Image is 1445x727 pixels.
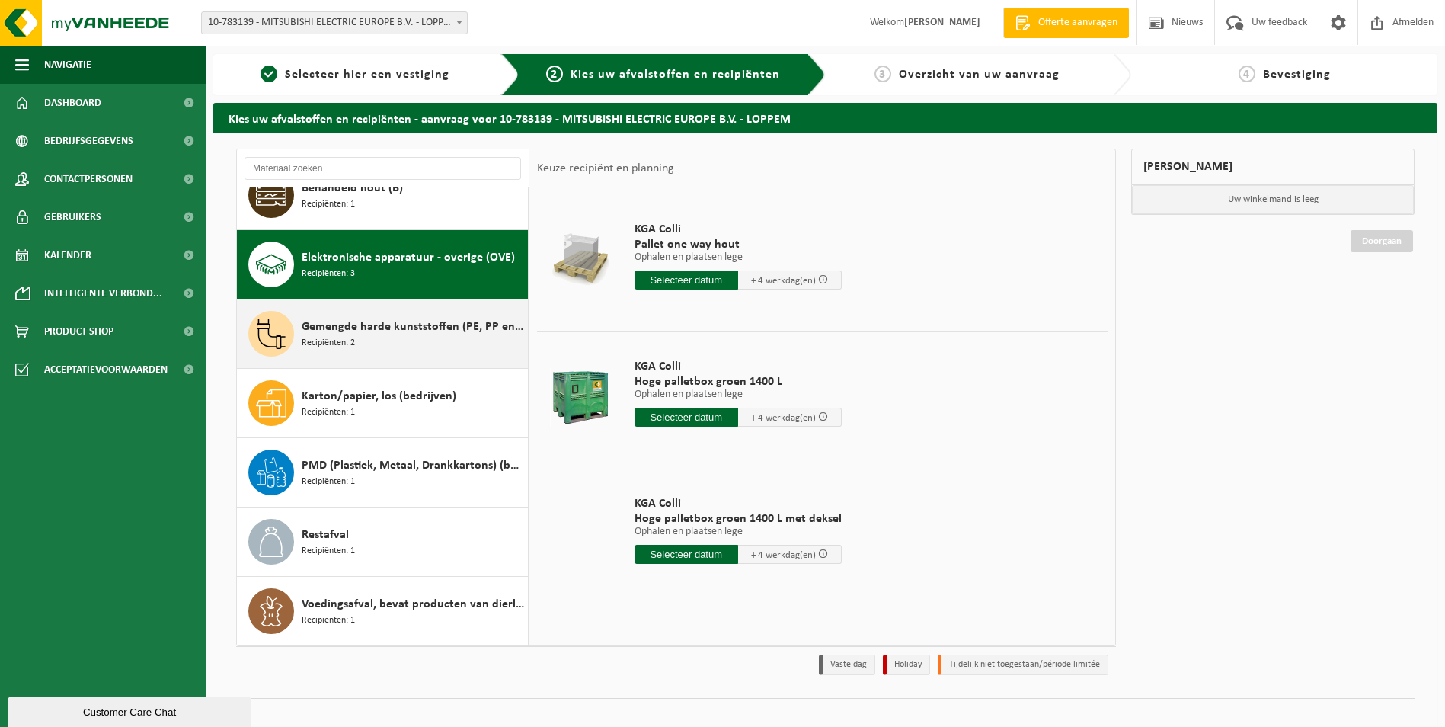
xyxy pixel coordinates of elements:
[44,122,133,160] span: Bedrijfsgegevens
[302,336,355,351] span: Recipiënten: 2
[221,66,489,84] a: 1Selecteer hier een vestiging
[237,299,529,369] button: Gemengde harde kunststoffen (PE, PP en PVC), recycleerbaar (industrieel) Recipiënten: 2
[302,544,355,559] span: Recipiënten: 1
[302,456,524,475] span: PMD (Plastiek, Metaal, Drankkartons) (bedrijven)
[8,693,254,727] iframe: chat widget
[237,230,529,299] button: Elektronische apparatuur - overige (OVE) Recipiënten: 3
[1132,185,1414,214] p: Uw winkelmand is leeg
[44,198,101,236] span: Gebruikers
[44,312,113,351] span: Product Shop
[1034,15,1121,30] span: Offerte aanvragen
[904,17,980,28] strong: [PERSON_NAME]
[237,369,529,438] button: Karton/papier, los (bedrijven) Recipiënten: 1
[899,69,1060,81] span: Overzicht van uw aanvraag
[44,46,91,84] span: Navigatie
[302,387,456,405] span: Karton/papier, los (bedrijven)
[635,389,842,400] p: Ophalen en plaatsen lege
[302,267,355,281] span: Recipiënten: 3
[635,374,842,389] span: Hoge palletbox groen 1400 L
[635,527,842,537] p: Ophalen en plaatsen lege
[44,274,162,312] span: Intelligente verbond...
[237,161,529,230] button: Behandeld hout (B) Recipiënten: 1
[635,359,842,374] span: KGA Colli
[635,237,842,252] span: Pallet one way hout
[44,84,101,122] span: Dashboard
[635,511,842,527] span: Hoge palletbox groen 1400 L met deksel
[201,11,468,34] span: 10-783139 - MITSUBISHI ELECTRIC EUROPE B.V. - LOPPEM
[529,149,682,187] div: Keuze recipiënt en planning
[302,318,524,336] span: Gemengde harde kunststoffen (PE, PP en PVC), recycleerbaar (industrieel)
[261,66,277,82] span: 1
[302,526,349,544] span: Restafval
[751,276,816,286] span: + 4 werkdag(en)
[751,413,816,423] span: + 4 werkdag(en)
[302,595,524,613] span: Voedingsafval, bevat producten van dierlijke oorsprong, onverpakt, categorie 3
[237,577,529,645] button: Voedingsafval, bevat producten van dierlijke oorsprong, onverpakt, categorie 3 Recipiënten: 1
[302,475,355,489] span: Recipiënten: 1
[245,157,521,180] input: Materiaal zoeken
[819,655,875,675] li: Vaste dag
[44,236,91,274] span: Kalender
[302,179,403,197] span: Behandeld hout (B)
[571,69,780,81] span: Kies uw afvalstoffen en recipiënten
[44,160,133,198] span: Contactpersonen
[1131,149,1415,185] div: [PERSON_NAME]
[302,197,355,212] span: Recipiënten: 1
[751,550,816,560] span: + 4 werkdag(en)
[302,405,355,420] span: Recipiënten: 1
[237,438,529,508] button: PMD (Plastiek, Metaal, Drankkartons) (bedrijven) Recipiënten: 1
[546,66,563,82] span: 2
[1263,69,1331,81] span: Bevestiging
[635,222,842,237] span: KGA Colli
[237,508,529,577] button: Restafval Recipiënten: 1
[1003,8,1129,38] a: Offerte aanvragen
[213,103,1437,133] h2: Kies uw afvalstoffen en recipiënten - aanvraag voor 10-783139 - MITSUBISHI ELECTRIC EUROPE B.V. -...
[44,351,168,389] span: Acceptatievoorwaarden
[635,271,738,290] input: Selecteer datum
[635,545,738,564] input: Selecteer datum
[1239,66,1255,82] span: 4
[635,408,738,427] input: Selecteer datum
[635,496,842,511] span: KGA Colli
[302,248,515,267] span: Elektronische apparatuur - overige (OVE)
[1351,230,1413,252] a: Doorgaan
[302,613,355,628] span: Recipiënten: 1
[202,12,467,34] span: 10-783139 - MITSUBISHI ELECTRIC EUROPE B.V. - LOPPEM
[285,69,449,81] span: Selecteer hier een vestiging
[635,252,842,263] p: Ophalen en plaatsen lege
[938,655,1108,675] li: Tijdelijk niet toegestaan/période limitée
[874,66,891,82] span: 3
[883,655,930,675] li: Holiday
